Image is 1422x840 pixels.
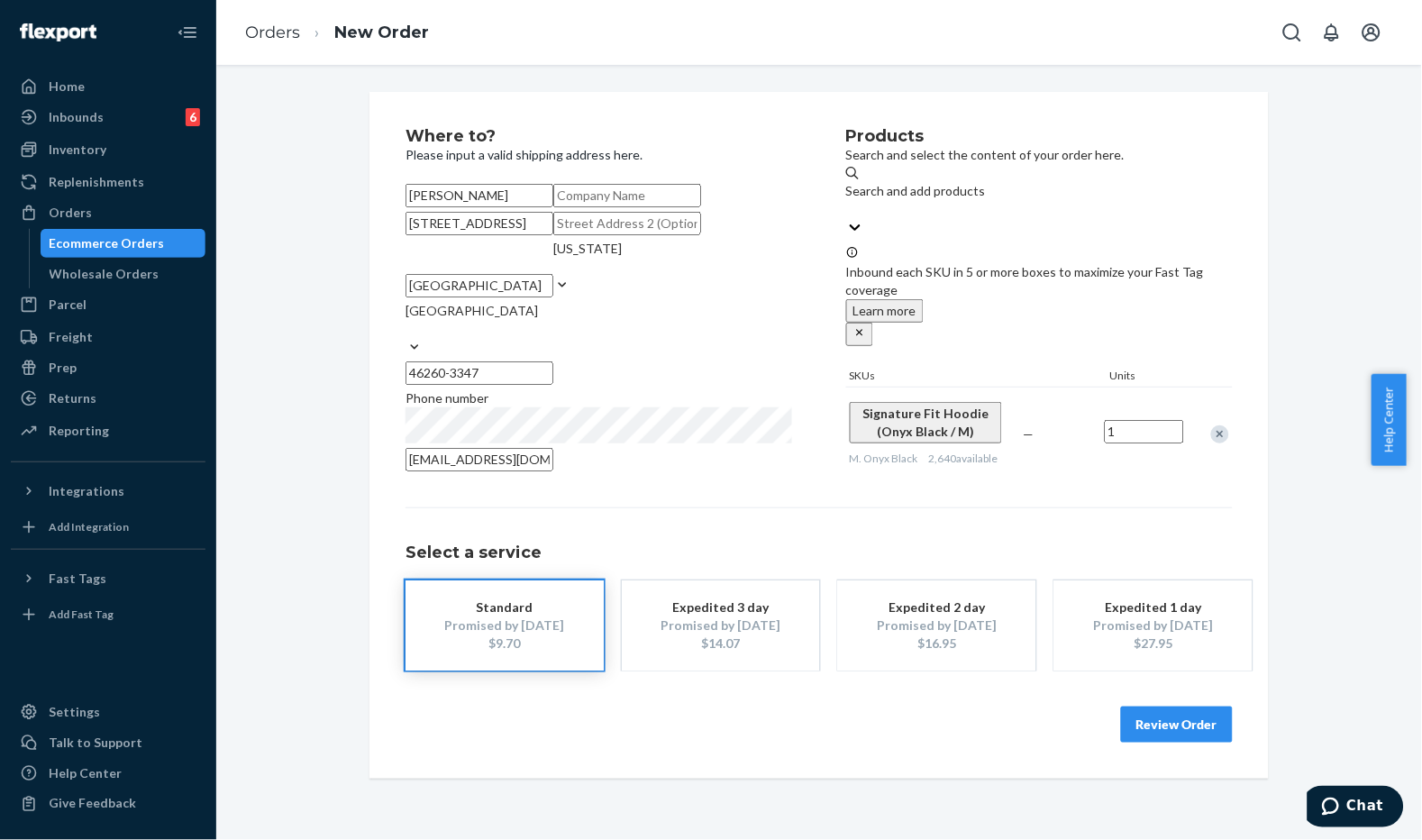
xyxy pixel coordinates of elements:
[622,580,820,671] button: Expedited 3 dayPromised by [DATE]$14.07
[49,328,93,346] div: Freight
[49,389,96,407] div: Returns
[11,103,205,132] a: Inbounds6
[49,296,87,314] div: Parcel
[49,422,109,440] div: Reporting
[49,607,114,622] div: Add Fast Tag
[49,108,104,126] div: Inbounds
[11,323,205,352] a: Freight
[11,759,205,788] a: Help Center
[649,616,793,635] div: Promised by [DATE]
[1081,598,1226,616] div: Expedited 1 day
[49,482,124,500] div: Integrations
[846,128,1233,146] h2: Products
[50,234,165,252] div: Ecommerce Orders
[49,78,85,96] div: Home
[1121,707,1233,743] button: Review Order
[846,299,924,323] button: Learn more
[433,598,577,616] div: Standard
[49,795,136,813] div: Give Feedback
[11,698,205,726] a: Settings
[49,734,142,752] div: Talk to Support
[553,184,701,207] input: Company Name
[11,600,205,629] a: Add Fast Tag
[929,452,998,465] span: 2,640 available
[49,703,100,721] div: Settings
[846,182,986,200] div: Search and add products
[850,452,918,465] span: M. Onyx Black
[245,23,300,42] a: Orders
[11,728,205,757] button: Talk to Support
[1081,616,1226,635] div: Promised by [DATE]
[11,168,205,196] a: Replenishments
[862,406,989,439] span: Signature Fit Hoodie (Onyx Black / M)
[433,616,577,635] div: Promised by [DATE]
[1314,14,1350,50] button: Open notifications
[649,635,793,653] div: $14.07
[169,14,205,50] button: Close Navigation
[406,128,792,146] h2: Where to?
[865,616,1009,635] div: Promised by [DATE]
[406,184,553,207] input: First & Last Name
[11,353,205,382] a: Prep
[11,477,205,506] button: Integrations
[11,790,205,818] button: Give Feedback
[41,260,206,288] a: Wholesale Orders
[11,198,205,227] a: Orders
[850,402,1002,443] button: Signature Fit Hoodie (Onyx Black / M)
[406,544,1233,562] h1: Select a service
[11,290,205,319] a: Parcel
[553,258,555,276] input: [US_STATE]
[406,580,604,671] button: StandardPromised by [DATE]$9.70
[11,135,205,164] a: Inventory
[406,320,407,338] input: [GEOGRAPHIC_DATA]
[865,598,1009,616] div: Expedited 2 day
[11,564,205,593] button: Fast Tags
[1024,426,1035,442] span: —
[1107,368,1188,387] div: Units
[865,635,1009,653] div: $16.95
[49,173,144,191] div: Replenishments
[49,570,106,588] div: Fast Tags
[334,23,429,42] a: New Order
[11,513,205,542] a: Add Integration
[846,146,1233,164] p: Search and select the content of your order here.
[231,6,443,59] ol: breadcrumbs
[50,265,160,283] div: Wholesale Orders
[846,200,848,218] input: Search and add products
[406,390,488,406] span: Phone number
[846,368,1107,387] div: SKUs
[433,635,577,653] div: $9.70
[1274,14,1310,50] button: Open Search Box
[553,212,701,235] input: Street Address 2 (Optional)
[838,580,1036,671] button: Expedited 2 dayPromised by [DATE]$16.95
[406,274,553,297] input: City
[1308,786,1404,831] iframe: Opens a widget where you can chat to one of our agents
[1211,425,1229,443] div: Remove Item
[11,416,205,445] a: Reporting
[49,141,106,159] div: Inventory
[1054,580,1253,671] button: Expedited 1 dayPromised by [DATE]$27.95
[1081,635,1226,653] div: $27.95
[406,146,792,164] p: Please input a valid shipping address here.
[186,108,200,126] div: 6
[649,598,793,616] div: Expedited 3 day
[11,72,205,101] a: Home
[49,519,129,534] div: Add Integration
[11,384,205,413] a: Returns
[1354,14,1390,50] button: Open account menu
[1105,420,1184,443] input: Quantity
[846,245,1233,346] div: Inbound each SKU in 5 or more boxes to maximize your Fast Tag coverage
[406,212,553,235] input: Street Address
[20,23,96,41] img: Flexport logo
[49,359,77,377] div: Prep
[406,448,553,471] input: Email (Only Required for International)
[553,240,622,258] div: [US_STATE]
[1372,374,1407,466] button: Help Center
[41,229,206,258] a: Ecommerce Orders
[406,361,553,385] input: ZIP Code
[49,764,122,782] div: Help Center
[846,323,873,346] button: close
[49,204,92,222] div: Orders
